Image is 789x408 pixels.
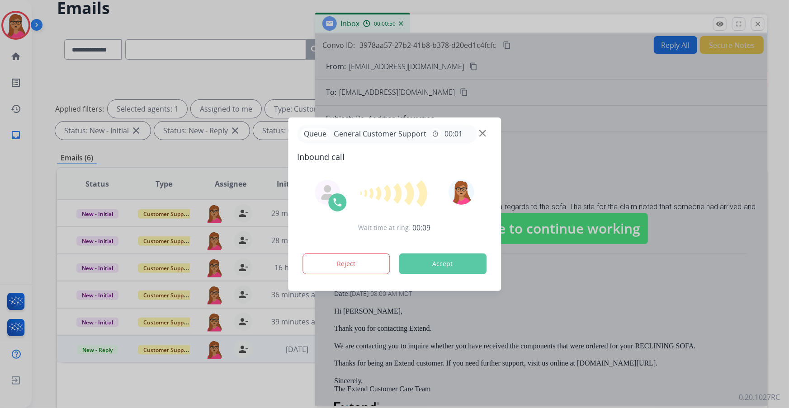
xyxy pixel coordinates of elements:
button: Reject [302,253,390,274]
img: agent-avatar [320,185,335,200]
span: Inbound call [297,150,492,163]
p: 0.20.1027RC [739,392,780,403]
p: Queue [301,128,330,140]
mat-icon: timer [432,130,439,137]
img: avatar [449,179,474,205]
span: 00:01 [444,128,463,139]
button: Accept [399,253,487,274]
img: call-icon [332,197,343,208]
span: Wait time at ring: [359,223,411,232]
img: close-button [479,130,486,136]
span: General Customer Support [330,128,430,139]
span: 00:09 [413,222,431,233]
